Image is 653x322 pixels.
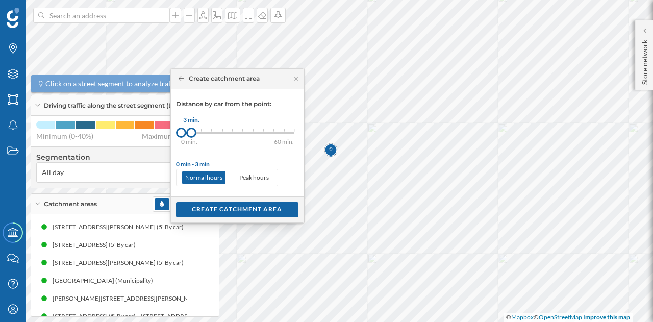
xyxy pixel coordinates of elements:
div: [STREET_ADDRESS] (5' By car) [53,240,141,250]
div: 60 min. [274,137,315,147]
span: Catchment areas [44,200,97,209]
div: 3 min. [179,115,204,125]
span: Support [20,7,57,16]
span: Maximum (99,7-100%) [142,131,214,141]
img: Geoblink Logo [7,8,19,28]
p: Normal hours [182,171,225,184]
div: [STREET_ADDRESS] (5' By car) [141,311,229,321]
div: 0 min. [181,137,207,147]
span: Click on a street segment to analyze traffic [45,79,179,89]
img: Marker [324,141,337,161]
p: Store network [640,36,650,85]
a: Improve this map [583,313,630,321]
a: Mapbox [511,313,534,321]
div: © © [504,313,633,322]
div: [STREET_ADDRESS][PERSON_NAME] (5' By car) [53,258,189,268]
div: [PERSON_NAME][STREET_ADDRESS][PERSON_NAME] (5' By car) [53,293,237,304]
span: Minimum (0-40%) [36,131,93,141]
span: All day [42,167,64,178]
div: 0 min - 3 min [176,160,298,169]
div: [GEOGRAPHIC_DATA] (Municipality) [53,276,158,286]
p: Peak hours [236,171,272,184]
div: [STREET_ADDRESS] (5' By car) [53,311,141,321]
p: Distance by car from the point: [176,100,298,109]
div: Create catchment area [179,74,260,83]
h4: Segmentation [36,152,214,162]
span: Driving traffic along the street segment (Layers) [44,101,190,110]
a: OpenStreetMap [539,313,582,321]
div: [STREET_ADDRESS][PERSON_NAME] (5' By car) [53,222,189,232]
